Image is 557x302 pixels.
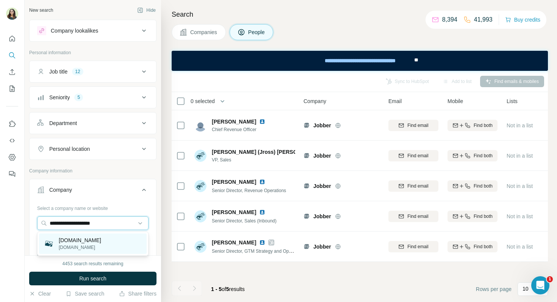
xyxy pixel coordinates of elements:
[30,22,156,40] button: Company lookalikes
[388,120,438,131] button: Find email
[304,213,310,219] img: Logo of Jobber
[29,49,156,56] p: Personal information
[313,182,331,190] span: Jobber
[388,150,438,161] button: Find email
[49,186,72,194] div: Company
[505,14,540,25] button: Buy credits
[59,244,101,251] p: [DOMAIN_NAME]
[29,290,51,297] button: Clear
[49,94,70,101] div: Seniority
[30,140,156,158] button: Personal location
[507,244,533,250] span: Not in a list
[212,239,256,246] span: [PERSON_NAME]
[30,114,156,132] button: Department
[304,244,310,249] img: Logo of Jobber
[29,272,156,285] button: Run search
[194,241,207,253] img: Avatar
[259,239,265,246] img: LinkedIn logo
[507,122,533,128] span: Not in a list
[222,286,226,292] span: of
[304,122,310,128] img: Logo of Jobber
[447,150,498,161] button: Find both
[194,180,207,192] img: Avatar
[313,152,331,160] span: Jobber
[49,145,90,153] div: Personal location
[407,152,428,159] span: Find email
[172,9,548,20] h4: Search
[474,243,493,250] span: Find both
[388,211,438,222] button: Find email
[447,120,498,131] button: Find both
[447,180,498,192] button: Find both
[66,290,104,297] button: Save search
[51,27,98,34] div: Company lookalikes
[259,179,265,185] img: LinkedIn logo
[259,119,265,125] img: LinkedIn logo
[212,178,256,186] span: [PERSON_NAME]
[313,243,331,250] span: Jobber
[212,156,295,163] span: VP, Sales
[447,211,498,222] button: Find both
[531,276,549,294] iframe: Intercom live chat
[6,8,18,20] img: Avatar
[212,126,268,133] span: Chief Revenue Officer
[6,134,18,147] button: Use Surfe API
[304,97,326,105] span: Company
[447,97,463,105] span: Mobile
[474,213,493,220] span: Find both
[407,213,428,220] span: Find email
[6,65,18,79] button: Enrich CSV
[442,15,457,24] p: 8,394
[507,183,533,189] span: Not in a list
[59,236,101,244] p: [DOMAIN_NAME]
[523,285,529,293] p: 10
[132,5,161,16] button: Hide
[447,241,498,252] button: Find both
[72,68,83,75] div: 12
[304,153,310,158] img: Logo of Jobber
[313,213,331,220] span: Jobber
[74,94,83,101] div: 5
[388,241,438,252] button: Find email
[119,290,156,297] button: Share filters
[259,209,265,215] img: LinkedIn logo
[212,118,256,125] span: [PERSON_NAME]
[547,276,553,282] span: 1
[507,97,518,105] span: Lists
[507,153,533,159] span: Not in a list
[79,275,106,282] span: Run search
[474,15,493,24] p: 41,993
[212,218,277,224] span: Senior Director, Sales (Inbound)
[474,183,493,189] span: Find both
[507,213,533,219] span: Not in a list
[212,188,286,193] span: Senior Director, Revenue Operations
[313,122,331,129] span: Jobber
[407,122,428,129] span: Find email
[30,63,156,81] button: Job title12
[29,167,156,174] p: Company information
[407,243,428,250] span: Find email
[49,68,67,75] div: Job title
[226,286,229,292] span: 5
[304,183,310,189] img: Logo of Jobber
[63,260,124,267] div: 4453 search results remaining
[172,51,548,71] iframe: Banner
[6,117,18,131] button: Use Surfe on LinkedIn
[30,88,156,106] button: Seniority5
[6,49,18,62] button: Search
[212,248,305,254] span: Senior Director, GTM Strategy and Operations
[194,210,207,222] img: Avatar
[6,82,18,95] button: My lists
[6,150,18,164] button: Dashboard
[44,238,54,249] img: universaljobber.com
[474,152,493,159] span: Find both
[474,122,493,129] span: Find both
[212,208,256,216] span: [PERSON_NAME]
[194,119,207,131] img: Avatar
[37,202,149,212] div: Select a company name or website
[388,180,438,192] button: Find email
[29,7,53,14] div: New search
[6,167,18,181] button: Feedback
[248,28,266,36] span: People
